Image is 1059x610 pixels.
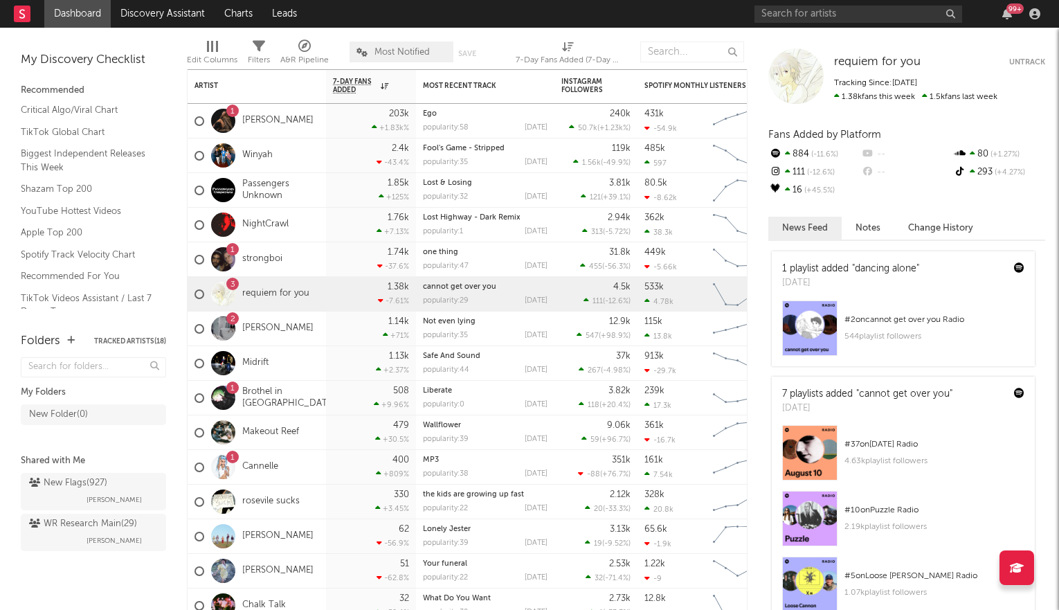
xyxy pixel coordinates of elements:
div: 1.13k [389,352,409,361]
a: Lonely Jester [423,526,471,533]
button: Tracked Artists(18) [94,338,166,345]
div: 32 [399,594,409,603]
span: 19 [594,540,602,548]
a: Lost & Losing [423,179,472,187]
div: 544 playlist followers [844,328,1024,345]
a: #37on[DATE] Radio4.63kplaylist followers [772,425,1035,491]
a: Brothel in [GEOGRAPHIC_DATA] [242,386,336,410]
div: popularity: 1 [423,228,463,235]
svg: Chart title [707,381,769,415]
a: New Folder(0) [21,404,166,425]
div: [DATE] [525,262,547,270]
a: Critical Algo/Viral Chart [21,102,152,118]
div: [DATE] [525,401,547,409]
a: Recommended For You [21,269,152,284]
div: [DATE] [525,228,547,235]
div: 4.78k [644,297,673,306]
div: -5.66k [644,262,677,271]
div: 330 [394,490,409,499]
div: 13.8k [644,332,672,341]
div: -7.61 % [378,296,409,305]
span: 1.56k [582,159,601,167]
a: Wallflower [423,422,461,429]
div: [DATE] [525,332,547,339]
span: +39.1 % [603,194,628,201]
div: 2.19k playlist followers [844,519,1024,535]
div: -62.8 % [377,573,409,582]
div: 533k [644,282,664,291]
a: Your funeral [423,560,467,568]
div: ( ) [585,504,631,513]
button: Untrack [1009,55,1045,69]
div: ( ) [578,469,631,478]
div: popularity: 39 [423,539,469,547]
div: Edit Columns [187,35,237,75]
span: +96.7 % [601,436,628,444]
div: [DATE] [782,402,952,415]
div: Instagram Followers [561,78,610,94]
div: WR Research Main ( 29 ) [29,516,137,532]
div: Spotify Monthly Listeners [644,82,748,90]
a: [PERSON_NAME] [242,323,314,334]
a: cannot get over you [423,283,496,291]
div: 80 [953,145,1045,163]
span: 121 [590,194,601,201]
span: 118 [588,402,599,409]
div: 597 [644,159,667,168]
span: 455 [589,263,602,271]
div: +7.13 % [377,227,409,236]
div: My Folders [21,384,166,401]
span: -49.9 % [603,159,628,167]
div: Lonely Jester [423,526,547,533]
input: Search for folders... [21,357,166,377]
div: one thing [423,249,547,256]
div: popularity: 35 [423,159,468,166]
a: MP3 [423,456,439,464]
a: Fool's Game - Stripped [423,145,505,152]
div: -1.9k [644,539,671,548]
div: ( ) [586,573,631,582]
div: ( ) [577,331,631,340]
div: 2.94k [608,213,631,222]
svg: Chart title [707,485,769,519]
a: [PERSON_NAME] [242,530,314,542]
svg: Chart title [707,277,769,312]
a: Winyah [242,150,273,161]
span: -56.3 % [604,263,628,271]
button: News Feed [768,217,842,240]
div: [DATE] [525,366,547,374]
div: +71 % [383,331,409,340]
input: Search for artists [754,6,962,23]
div: Most Recent Track [423,82,527,90]
a: Shazam Top 200 [21,181,152,197]
span: Fans Added by Platform [768,129,881,140]
div: Fool's Game - Stripped [423,145,547,152]
div: 51 [400,559,409,568]
a: WR Research Main(29)[PERSON_NAME] [21,514,166,551]
div: popularity: 22 [423,574,468,582]
div: 913k [644,352,664,361]
span: Tracking Since: [DATE] [834,79,917,87]
div: 12.9k [609,317,631,326]
a: Liberate [423,387,452,395]
div: [DATE] [782,276,919,290]
div: 65.6k [644,525,667,534]
div: 2.4k [392,144,409,153]
span: +76.7 % [602,471,628,478]
div: the kids are growing up fast [423,491,547,499]
div: 431k [644,109,664,118]
svg: Chart title [707,173,769,208]
div: -54.9k [644,124,677,133]
div: [DATE] [525,505,547,512]
div: # 2 on cannot get over you Radio [844,312,1024,328]
a: [PERSON_NAME] [242,115,314,127]
div: 361k [644,421,664,430]
div: 1.07k playlist followers [844,584,1024,601]
div: -43.4 % [377,158,409,167]
div: Shared with Me [21,453,166,469]
div: 328k [644,490,664,499]
div: ( ) [579,366,631,375]
div: Safe And Sound [423,352,547,360]
div: 239k [644,386,664,395]
div: Lost & Losing [423,179,547,187]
